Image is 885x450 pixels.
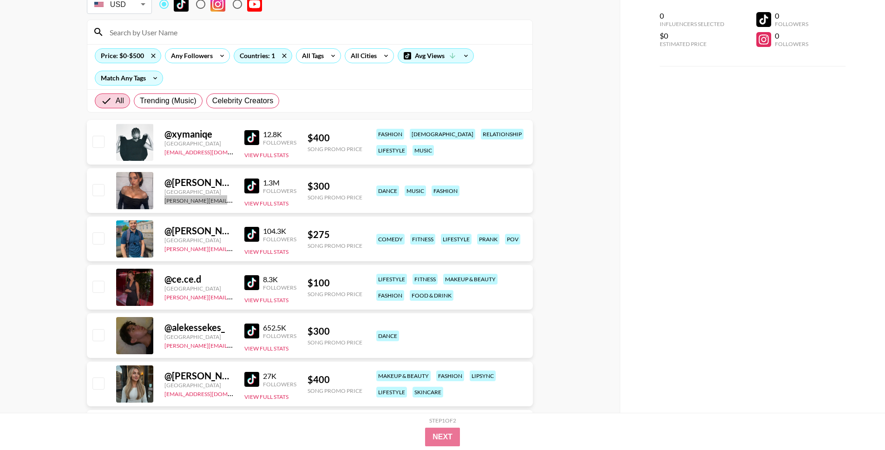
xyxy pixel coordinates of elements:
[839,404,874,439] iframe: Drift Widget Chat Controller
[436,371,464,381] div: fashion
[376,331,399,341] div: dance
[308,180,362,192] div: $ 300
[164,273,233,285] div: @ ce.ce.d
[296,49,326,63] div: All Tags
[244,393,288,400] button: View Full Stats
[308,325,362,337] div: $ 300
[441,234,472,245] div: lifestyle
[425,428,460,446] button: Next
[443,274,498,285] div: makeup & beauty
[164,128,233,140] div: @ xymaniqe
[308,229,362,240] div: $ 275
[164,322,233,333] div: @ alekessekes_
[308,194,362,201] div: Song Promo Price
[376,290,404,301] div: fashion
[95,71,163,85] div: Match Any Tags
[429,417,456,424] div: Step 1 of 2
[164,188,233,195] div: [GEOGRAPHIC_DATA]
[164,370,233,382] div: @ [PERSON_NAME]
[345,49,379,63] div: All Cities
[308,339,362,346] div: Song Promo Price
[376,129,404,139] div: fashion
[413,145,434,156] div: music
[505,234,520,245] div: pov
[398,49,473,63] div: Avg Views
[660,40,724,47] div: Estimated Price
[164,382,233,389] div: [GEOGRAPHIC_DATA]
[164,340,302,349] a: [PERSON_NAME][EMAIL_ADDRESS][DOMAIN_NAME]
[164,177,233,188] div: @ [PERSON_NAME].lindstrm
[263,284,296,291] div: Followers
[263,130,296,139] div: 12.8K
[376,371,431,381] div: makeup & beauty
[244,275,259,290] img: TikTok
[308,277,362,289] div: $ 100
[244,297,288,304] button: View Full Stats
[164,333,233,340] div: [GEOGRAPHIC_DATA]
[413,274,438,285] div: fitness
[263,381,296,388] div: Followers
[244,248,288,255] button: View Full Stats
[410,129,475,139] div: [DEMOGRAPHIC_DATA]
[470,371,496,381] div: lipsync
[164,244,302,252] a: [PERSON_NAME][EMAIL_ADDRESS][DOMAIN_NAME]
[164,195,302,204] a: [PERSON_NAME][EMAIL_ADDRESS][DOMAIN_NAME]
[775,11,808,20] div: 0
[164,140,233,147] div: [GEOGRAPHIC_DATA]
[164,147,258,156] a: [EMAIL_ADDRESS][DOMAIN_NAME]
[244,324,259,338] img: TikTok
[244,345,288,352] button: View Full Stats
[376,234,405,245] div: comedy
[432,185,459,196] div: fashion
[308,387,362,394] div: Song Promo Price
[376,387,407,397] div: lifestyle
[308,374,362,385] div: $ 400
[244,179,259,193] img: TikTok
[660,20,724,27] div: Influencers Selected
[263,332,296,339] div: Followers
[244,130,259,145] img: TikTok
[775,31,808,40] div: 0
[376,185,399,196] div: dance
[405,185,426,196] div: music
[165,49,215,63] div: Any Followers
[244,372,259,387] img: TikTok
[481,129,524,139] div: relationship
[477,234,499,245] div: prank
[95,49,161,63] div: Price: $0-$500
[104,25,527,40] input: Search by User Name
[244,200,288,207] button: View Full Stats
[263,323,296,332] div: 652.5K
[263,226,296,236] div: 104.3K
[164,292,302,301] a: [PERSON_NAME][EMAIL_ADDRESS][DOMAIN_NAME]
[263,236,296,243] div: Followers
[263,275,296,284] div: 8.3K
[164,225,233,237] div: @ [PERSON_NAME].elrifaii
[308,146,362,152] div: Song Promo Price
[660,31,724,40] div: $0
[410,290,453,301] div: food & drink
[376,145,407,156] div: lifestyle
[234,49,292,63] div: Countries: 1
[244,152,288,159] button: View Full Stats
[140,95,197,106] span: Trending (Music)
[116,95,124,106] span: All
[263,187,296,194] div: Followers
[308,242,362,249] div: Song Promo Price
[660,11,724,20] div: 0
[413,387,443,397] div: skincare
[410,234,435,245] div: fitness
[263,139,296,146] div: Followers
[775,40,808,47] div: Followers
[308,132,362,144] div: $ 400
[212,95,274,106] span: Celebrity Creators
[263,178,296,187] div: 1.3M
[775,20,808,27] div: Followers
[376,274,407,285] div: lifestyle
[164,389,258,397] a: [EMAIL_ADDRESS][DOMAIN_NAME]
[164,237,233,244] div: [GEOGRAPHIC_DATA]
[263,371,296,381] div: 27K
[308,291,362,298] div: Song Promo Price
[164,285,233,292] div: [GEOGRAPHIC_DATA]
[244,227,259,242] img: TikTok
